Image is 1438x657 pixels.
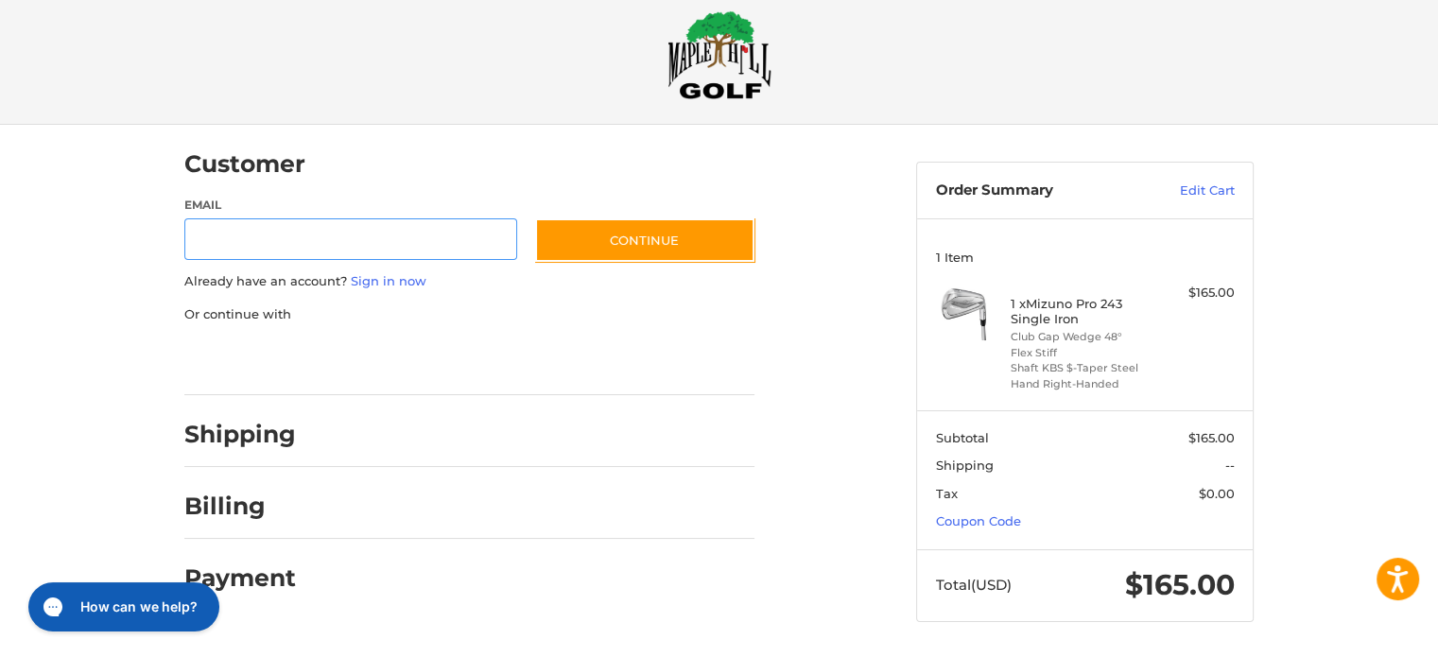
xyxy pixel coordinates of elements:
[338,342,480,376] iframe: PayPal-paylater
[1011,296,1155,327] h4: 1 x Mizuno Pro 243 Single Iron
[1160,284,1235,303] div: $165.00
[667,10,771,99] img: Maple Hill Golf
[1199,486,1235,501] span: $0.00
[936,486,958,501] span: Tax
[1282,606,1438,657] iframe: Google Customer Reviews
[936,430,989,445] span: Subtotal
[184,492,295,521] h2: Billing
[1011,329,1155,345] li: Club Gap Wedge 48°
[936,182,1139,200] h3: Order Summary
[1188,430,1235,445] span: $165.00
[1225,458,1235,473] span: --
[499,342,641,376] iframe: PayPal-venmo
[19,576,224,638] iframe: Gorgias live chat messenger
[184,149,305,179] h2: Customer
[179,342,321,376] iframe: PayPal-paypal
[184,563,296,593] h2: Payment
[184,305,754,324] p: Or continue with
[936,513,1021,528] a: Coupon Code
[184,420,296,449] h2: Shipping
[1011,376,1155,392] li: Hand Right-Handed
[535,218,754,262] button: Continue
[1011,345,1155,361] li: Flex Stiff
[1139,182,1235,200] a: Edit Cart
[936,576,1012,594] span: Total (USD)
[184,272,754,291] p: Already have an account?
[936,250,1235,265] h3: 1 Item
[184,197,517,214] label: Email
[351,273,426,288] a: Sign in now
[936,458,994,473] span: Shipping
[1011,360,1155,376] li: Shaft KBS $-Taper Steel
[1125,567,1235,602] span: $165.00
